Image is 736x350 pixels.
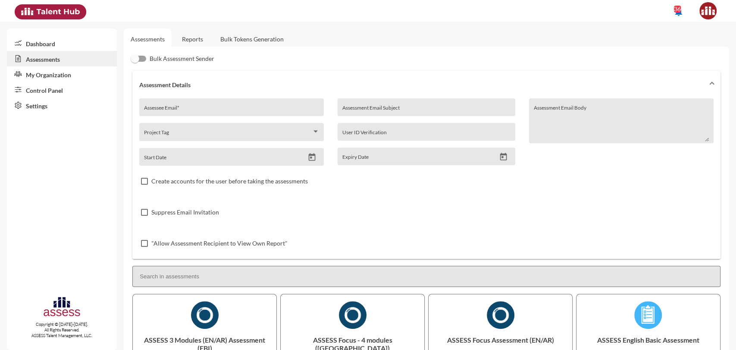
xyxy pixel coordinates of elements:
div: Assessment Details [132,98,720,259]
p: Copyright © [DATE]-[DATE]. All Rights Reserved. ASSESS Talent Management, LLC. [7,322,117,338]
a: Assessments [7,51,117,66]
a: Settings [7,98,117,113]
a: My Organization [7,66,117,82]
span: Suppress Email Invitation [151,207,219,218]
input: Search in assessments [132,266,720,287]
a: Dashboard [7,35,117,51]
button: Open calendar [304,153,319,162]
img: assesscompany-logo.png [43,296,81,320]
a: Control Panel [7,82,117,98]
div: 36 [674,6,681,13]
mat-panel-title: Assessment Details [139,81,703,88]
span: "Allow Assessment Recipient to View Own Report" [151,238,288,249]
span: Bulk Assessment Sender [150,54,214,64]
a: Bulk Tokens Generation [213,28,291,50]
span: Create accounts for the user before taking the assessments [151,176,308,186]
a: Reports [175,28,210,50]
mat-icon: notifications [673,6,684,17]
a: Assessments [131,35,165,43]
mat-expansion-panel-header: Assessment Details [132,71,720,98]
button: Open calendar [496,152,511,161]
